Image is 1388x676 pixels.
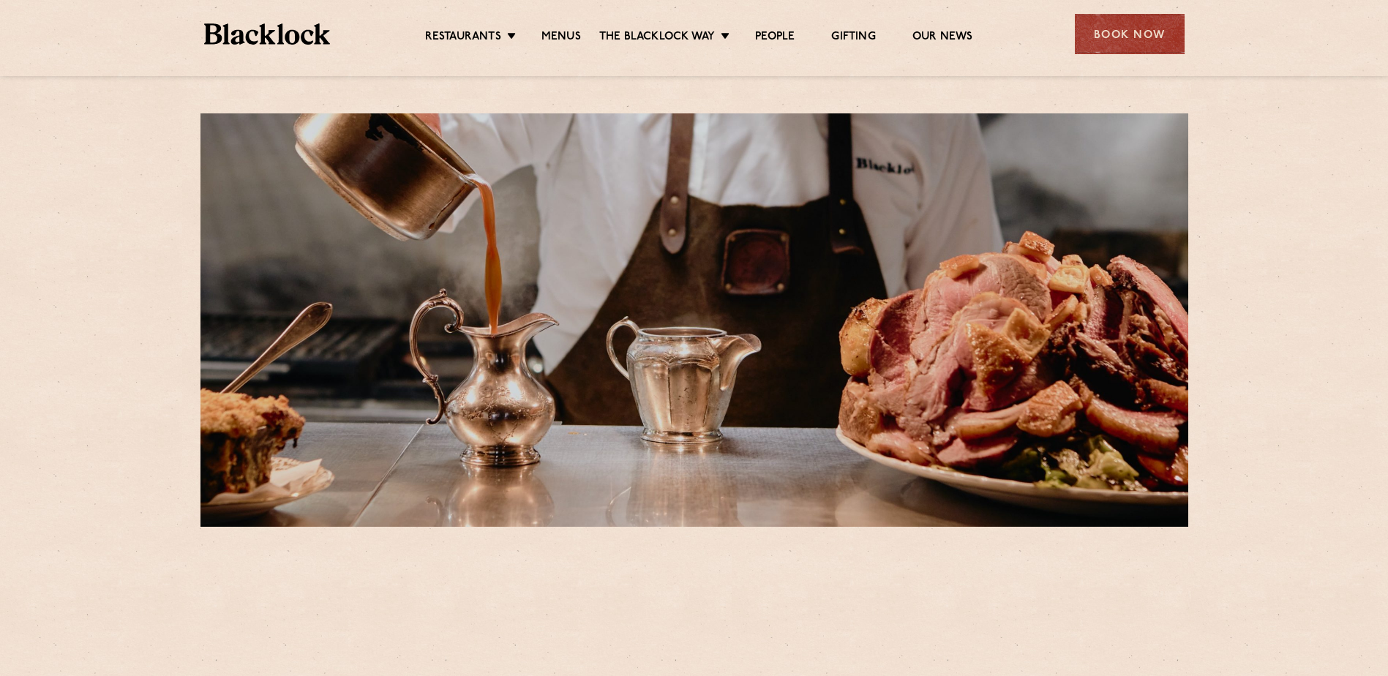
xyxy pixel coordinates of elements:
a: People [755,30,795,46]
a: Gifting [831,30,875,46]
div: Book Now [1075,14,1185,54]
a: Restaurants [425,30,501,46]
a: Menus [541,30,581,46]
a: The Blacklock Way [599,30,715,46]
img: BL_Textured_Logo-footer-cropped.svg [204,23,331,45]
a: Our News [912,30,973,46]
